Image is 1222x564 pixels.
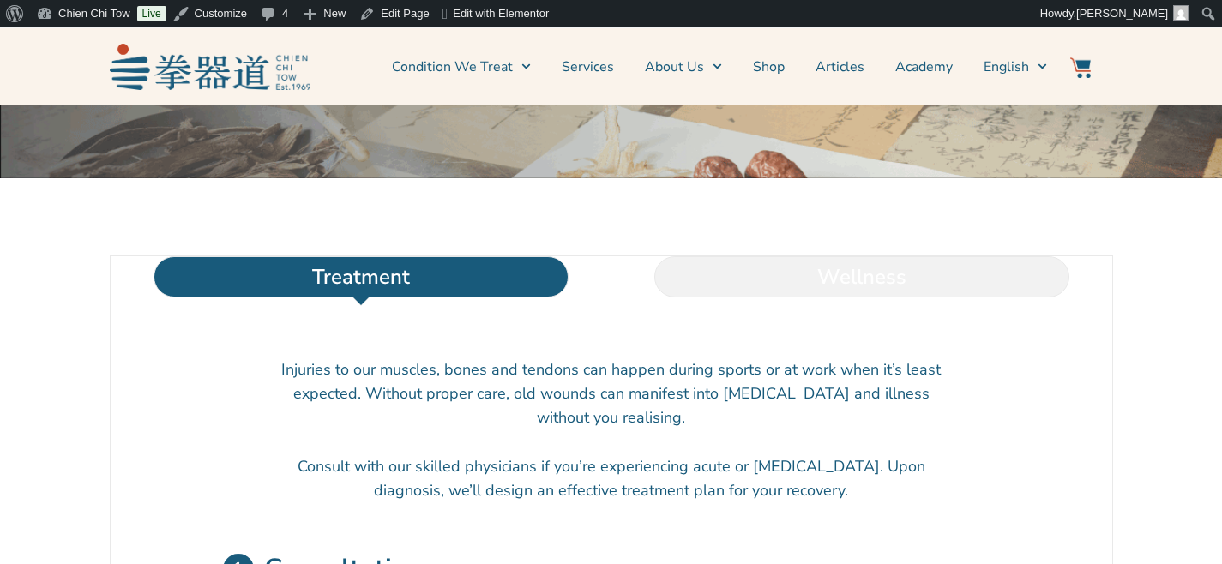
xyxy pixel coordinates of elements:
[1070,57,1091,78] img: Website Icon-03
[453,7,549,20] span: Edit with Elementor
[281,357,942,429] p: Injuries to our muscles, bones and tendons can happen during sports or at work when it’s least ex...
[645,45,722,88] a: About Us
[281,454,942,502] p: Consult with our skilled physicians if you’re experiencing acute or [MEDICAL_DATA]. Upon diagnosi...
[753,45,785,88] a: Shop
[895,45,953,88] a: Academy
[319,45,1048,88] nav: Menu
[984,45,1047,88] a: English
[137,6,166,21] a: Live
[392,45,531,88] a: Condition We Treat
[816,45,864,88] a: Articles
[1076,7,1168,20] span: [PERSON_NAME]
[562,45,614,88] a: Services
[984,57,1029,77] span: English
